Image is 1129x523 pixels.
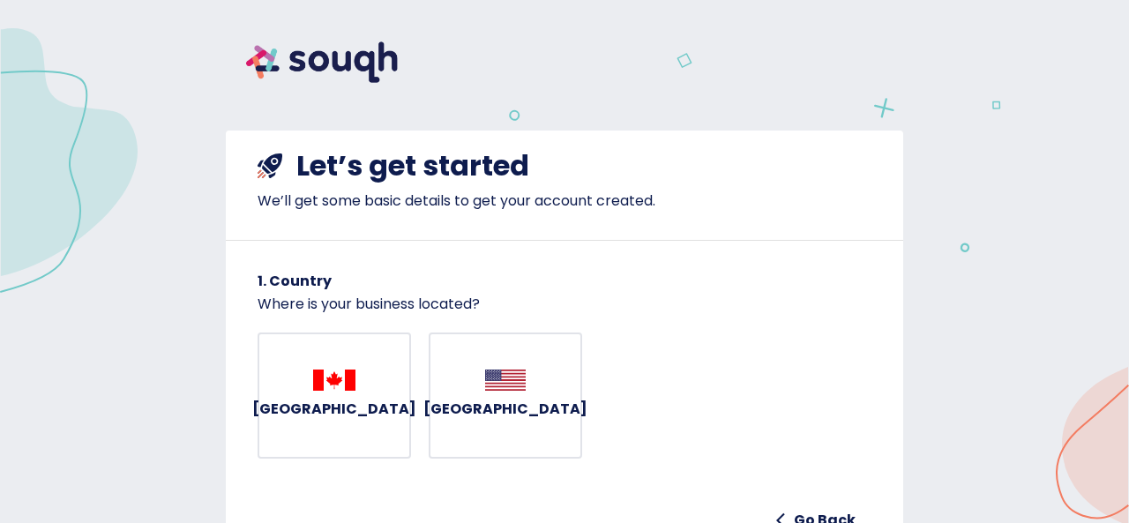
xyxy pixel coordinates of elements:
[258,332,411,459] button: [GEOGRAPHIC_DATA]
[258,294,871,315] p: Where is your business located?
[296,148,529,183] h4: Let’s get started
[313,370,355,391] img: Flag_of_Canada.svg
[258,191,871,212] p: We’ll get some basic details to get your account created.
[252,397,416,422] h6: [GEOGRAPHIC_DATA]
[258,269,871,294] h6: 1. Country
[485,370,526,391] img: Flag_of_the_United_States.svg
[258,153,282,178] img: shuttle
[226,21,418,103] img: souqh logo
[429,332,582,459] button: [GEOGRAPHIC_DATA]
[423,397,587,422] h6: [GEOGRAPHIC_DATA]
